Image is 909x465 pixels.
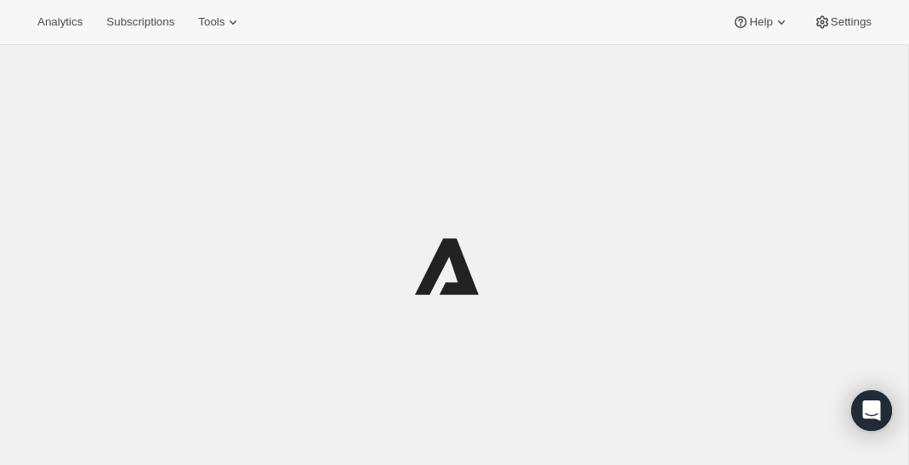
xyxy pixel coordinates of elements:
[106,15,174,29] span: Subscriptions
[27,10,93,34] button: Analytics
[804,10,882,34] button: Settings
[198,15,224,29] span: Tools
[188,10,252,34] button: Tools
[96,10,185,34] button: Subscriptions
[831,15,872,29] span: Settings
[722,10,799,34] button: Help
[37,15,82,29] span: Analytics
[749,15,772,29] span: Help
[851,390,892,431] div: Open Intercom Messenger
